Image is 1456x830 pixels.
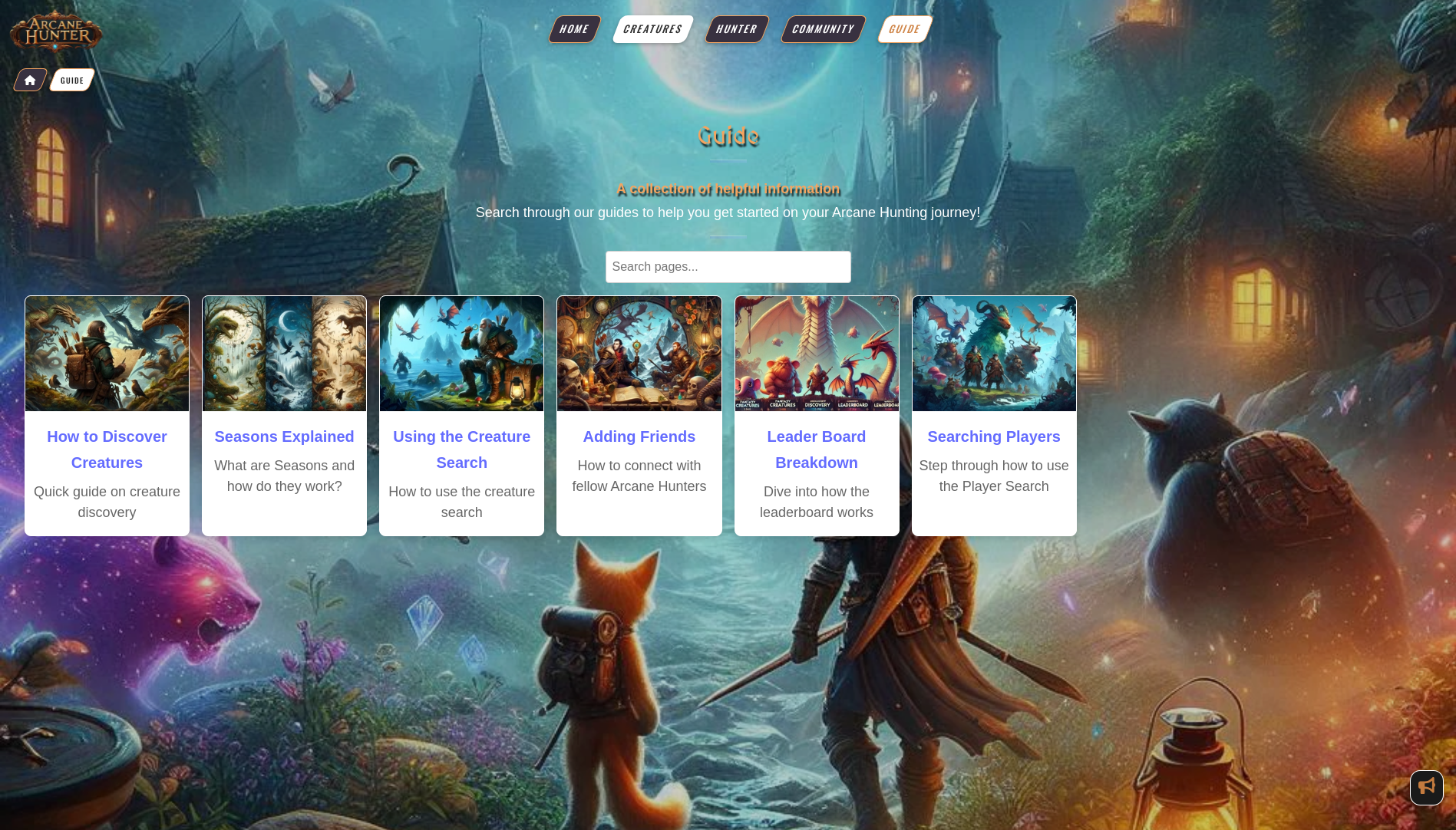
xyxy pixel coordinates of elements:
a: Home [546,15,603,43]
p: What are Seasons and how do they work? [206,456,362,497]
a: Guide [876,15,935,43]
span: Guide [886,21,923,37]
p: How to connect with fellow Arcane Hunters [561,456,717,497]
p: Dive into how the leaderboard works [739,482,895,523]
a: Hunter [703,15,771,43]
a: Searching PlayersStep through how to use the Player Search [912,295,1077,536]
img: Arcane Hunter Title [8,8,104,54]
h3: Seasons Explained [206,423,362,450]
img: Page Image [203,296,366,411]
a: Creatures [611,15,695,43]
h3: How to Discover Creatures [29,423,185,476]
img: Page Image [25,296,189,411]
span: Creatures [621,21,685,37]
h3: Leader Board Breakdown [739,423,895,476]
h3: A collection of helpful information [25,175,1431,203]
p: Quick guide on creature discovery [29,482,185,523]
span: Community [790,21,857,37]
img: Page Image [913,296,1076,411]
img: Page Image [380,296,543,411]
a: Leader Board BreakdownDive into how the leaderboard works [735,295,900,536]
img: Page Image [735,296,899,411]
h3: Searching Players [916,423,1072,450]
span: Home [557,21,592,37]
a: Adding FriendsHow to connect with fellow Arcane Hunters [556,295,721,536]
a: Seasons ExplainedWhat are Seasons and how do they work? [202,295,367,536]
a: Using the Creature SearchHow to use the creature search [379,295,544,536]
h3: Adding Friends [561,423,717,450]
p: How to use the creature search [384,482,540,523]
a: Community [779,15,868,43]
h2: Guide [25,110,1431,160]
a: How to Discover CreaturesQuick guide on creature discovery [25,295,190,536]
p: Step through how to use the Player Search [916,456,1072,497]
span: Hunter [714,21,760,37]
span: Guide [61,74,84,86]
img: Page Image [557,296,721,411]
h3: Using the Creature Search [384,423,540,476]
p: Search through our guides to help you get started on your Arcane Hunting journey! [25,203,1431,223]
input: Search pages... [606,251,851,283]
